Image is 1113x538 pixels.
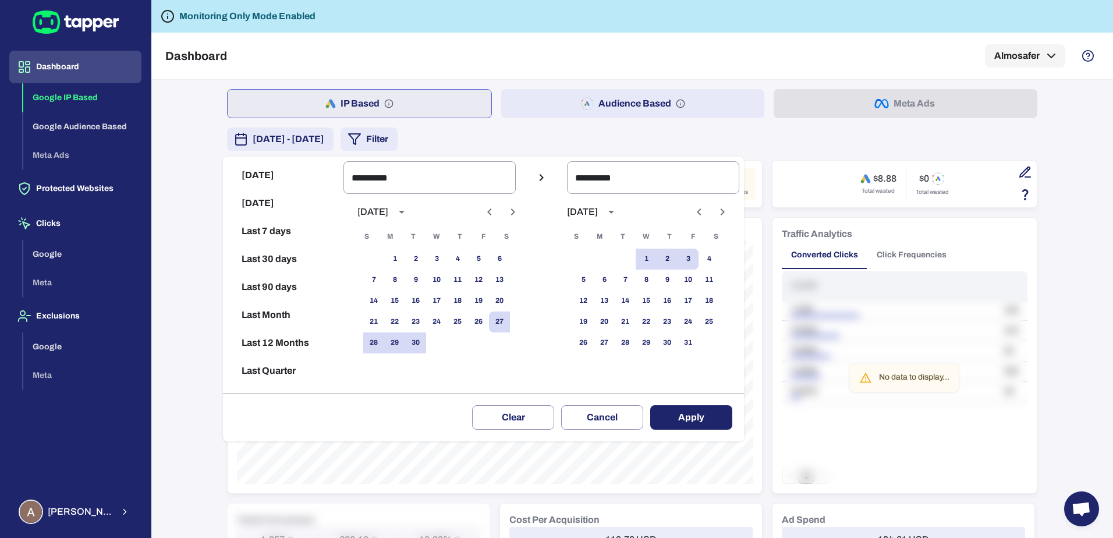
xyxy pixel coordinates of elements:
[228,385,339,413] button: Reset
[228,161,339,189] button: [DATE]
[363,270,384,291] button: 7
[228,245,339,273] button: Last 30 days
[594,270,615,291] button: 6
[657,312,678,332] button: 23
[573,291,594,312] button: 12
[636,225,657,249] span: Wednesday
[447,270,468,291] button: 11
[657,291,678,312] button: 16
[228,329,339,357] button: Last 12 Months
[403,225,424,249] span: Tuesday
[573,270,594,291] button: 5
[447,312,468,332] button: 25
[1064,491,1099,526] div: Open chat
[657,270,678,291] button: 9
[615,312,636,332] button: 21
[636,332,657,353] button: 29
[405,312,426,332] button: 23
[659,225,680,249] span: Thursday
[426,291,447,312] button: 17
[489,249,510,270] button: 6
[678,249,699,270] button: 3
[228,273,339,301] button: Last 90 days
[496,225,517,249] span: Saturday
[468,270,489,291] button: 12
[426,225,447,249] span: Wednesday
[472,405,554,430] button: Clear
[573,332,594,353] button: 26
[357,206,388,218] div: [DATE]
[392,202,412,222] button: calendar view is open, switch to year view
[612,225,633,249] span: Tuesday
[384,270,405,291] button: 8
[363,332,384,353] button: 28
[594,291,615,312] button: 13
[426,312,447,332] button: 24
[473,225,494,249] span: Friday
[601,202,621,222] button: calendar view is open, switch to year view
[678,332,699,353] button: 31
[426,249,447,270] button: 3
[384,291,405,312] button: 15
[699,249,719,270] button: 4
[405,332,426,353] button: 30
[589,225,610,249] span: Monday
[468,291,489,312] button: 19
[615,332,636,353] button: 28
[405,270,426,291] button: 9
[561,405,643,430] button: Cancel
[228,301,339,329] button: Last Month
[636,312,657,332] button: 22
[713,202,732,222] button: Next month
[468,312,489,332] button: 26
[657,332,678,353] button: 30
[480,202,499,222] button: Previous month
[567,206,598,218] div: [DATE]
[636,291,657,312] button: 15
[682,225,703,249] span: Friday
[426,270,447,291] button: 10
[650,405,732,430] button: Apply
[228,189,339,217] button: [DATE]
[228,357,339,385] button: Last Quarter
[449,225,470,249] span: Thursday
[363,312,384,332] button: 21
[678,291,699,312] button: 17
[678,312,699,332] button: 24
[699,312,719,332] button: 25
[384,332,405,353] button: 29
[636,249,657,270] button: 1
[615,270,636,291] button: 7
[384,249,405,270] button: 1
[594,312,615,332] button: 20
[678,270,699,291] button: 10
[689,202,709,222] button: Previous month
[636,270,657,291] button: 8
[706,225,726,249] span: Saturday
[503,202,523,222] button: Next month
[468,249,489,270] button: 5
[657,249,678,270] button: 2
[405,291,426,312] button: 16
[489,291,510,312] button: 20
[566,225,587,249] span: Sunday
[363,291,384,312] button: 14
[573,312,594,332] button: 19
[615,291,636,312] button: 14
[405,249,426,270] button: 2
[380,225,400,249] span: Monday
[447,291,468,312] button: 18
[489,312,510,332] button: 27
[447,249,468,270] button: 4
[228,217,339,245] button: Last 7 days
[356,225,377,249] span: Sunday
[594,332,615,353] button: 27
[699,291,719,312] button: 18
[489,270,510,291] button: 13
[384,312,405,332] button: 22
[699,270,719,291] button: 11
